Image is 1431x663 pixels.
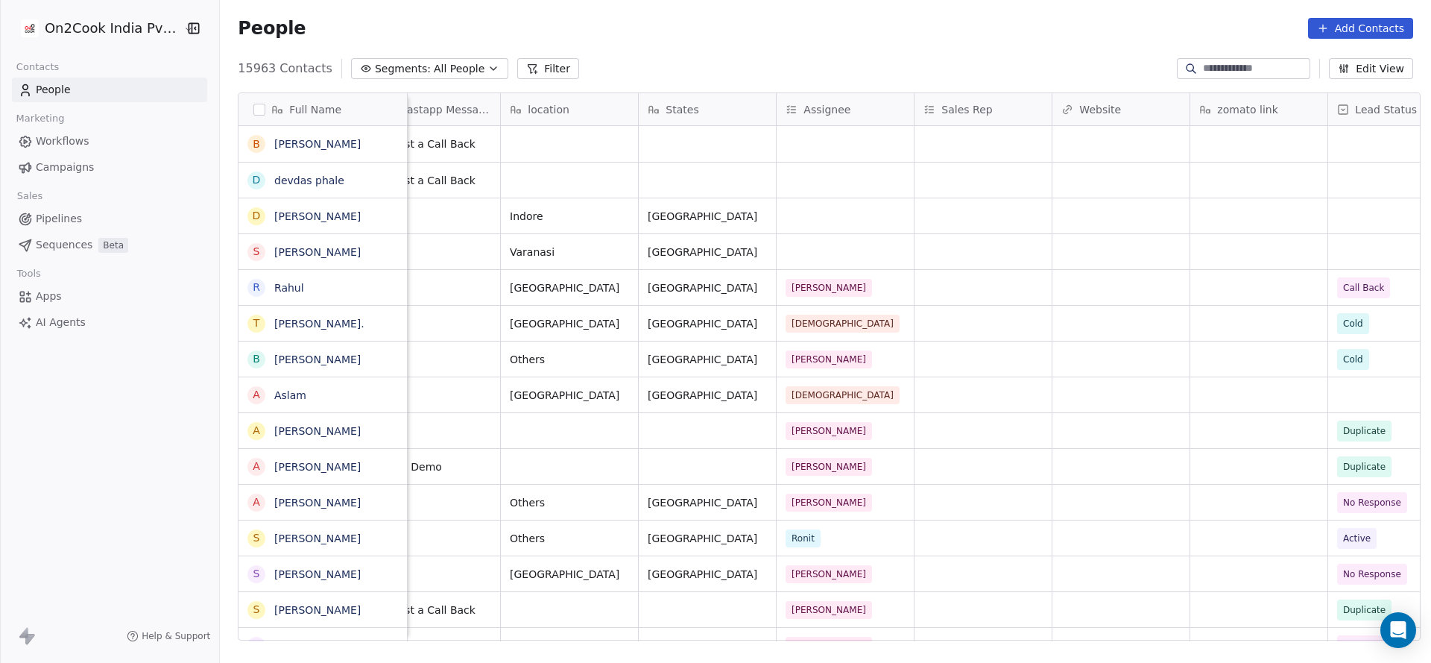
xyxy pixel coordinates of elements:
a: [PERSON_NAME] [274,210,361,222]
a: [PERSON_NAME] [274,354,361,365]
a: devdas phale [274,175,344,186]
a: Rahul [274,282,304,294]
span: [DEMOGRAPHIC_DATA] [786,386,900,404]
span: Sales [10,185,49,207]
button: Edit View [1329,58,1413,79]
span: Request a Call Back [372,603,491,618]
span: Lead Status [1355,102,1417,117]
span: Varanasi [510,245,629,260]
span: Assignee [803,102,850,117]
span: [GEOGRAPHIC_DATA] [648,567,767,582]
span: Call Back [1343,280,1384,295]
a: People [12,78,207,102]
span: Duplicate [1343,424,1386,439]
span: Active [1343,531,1371,546]
span: Sequences [36,237,92,253]
a: Apps [12,284,207,309]
div: grid [238,126,408,641]
span: [PERSON_NAME] [786,279,872,297]
span: Patna [510,638,629,653]
div: D [253,208,261,224]
span: [GEOGRAPHIC_DATA] [648,495,767,510]
div: R [253,280,260,295]
span: [GEOGRAPHIC_DATA] [648,316,767,331]
span: People [36,82,71,98]
span: [PERSON_NAME] [786,422,872,440]
span: Others [510,495,629,510]
div: A [253,423,261,439]
span: [PERSON_NAME] [786,351,872,368]
div: Sales Rep [914,93,1052,125]
a: Campaigns [12,155,207,180]
span: [PERSON_NAME] [786,458,872,476]
span: Full Name [289,102,341,117]
a: [PERSON_NAME] [274,246,361,258]
span: Cold [1343,352,1363,367]
span: Sales Rep [941,102,992,117]
span: Ronit [786,530,821,547]
span: Tools [10,263,47,285]
span: location [528,102,569,117]
div: A [253,494,261,510]
div: zomato link [1190,93,1327,125]
div: S [253,638,260,653]
span: States [666,102,698,117]
div: Website [1052,93,1190,125]
a: Pipelines [12,207,207,231]
div: B [253,351,261,367]
span: [GEOGRAPHIC_DATA] [648,245,767,260]
a: [PERSON_NAME] [274,497,361,509]
span: zomato link [1217,102,1277,117]
span: People [238,17,306,40]
span: Contacts [10,56,66,78]
span: [DATE] [372,424,491,439]
img: on2cook%20logo-04%20copy.jpg [21,19,39,37]
span: Pipelines [36,211,82,227]
span: Apps [36,289,62,304]
span: Marketing [10,107,71,130]
button: On2Cook India Pvt. Ltd. [18,16,174,41]
a: Workflows [12,129,207,154]
span: [GEOGRAPHIC_DATA] [648,209,767,224]
span: [GEOGRAPHIC_DATA] [648,388,767,403]
a: [PERSON_NAME] [274,138,361,150]
div: States [639,93,776,125]
span: Website [1079,102,1121,117]
a: [PERSON_NAME] [274,640,361,652]
span: [GEOGRAPHIC_DATA] [648,638,767,653]
span: [PERSON_NAME] [786,637,872,655]
span: Book a Demo [372,459,491,474]
span: Segments: [375,61,431,77]
a: [PERSON_NAME] [274,461,361,473]
span: [PERSON_NAME] [786,601,872,619]
div: A [253,459,261,474]
span: [GEOGRAPHIC_DATA] [510,567,629,582]
span: [GEOGRAPHIC_DATA] [510,388,629,403]
span: [GEOGRAPHIC_DATA] [648,531,767,546]
a: [PERSON_NAME]. [274,318,364,330]
span: [GEOGRAPHIC_DATA] [648,352,767,367]
div: d [253,172,261,188]
span: Workflows [36,133,89,149]
span: All People [434,61,484,77]
span: [PERSON_NAME] [786,494,872,512]
span: On2Cook India Pvt. Ltd. [45,19,180,38]
span: Request a Call Back [372,136,491,151]
span: No Response [1343,638,1401,653]
span: 15963 Contacts [238,60,332,78]
a: Help & Support [127,630,210,642]
span: No Response [1343,495,1401,510]
span: [DEMOGRAPHIC_DATA] [786,315,900,333]
span: Indore [510,209,629,224]
span: Beta [98,238,128,253]
a: SequencesBeta [12,233,207,257]
span: Cold [1343,316,1363,331]
a: [PERSON_NAME] [274,568,361,580]
span: No Response [1343,567,1401,582]
a: [PERSON_NAME] [274,604,361,616]
div: S [253,530,260,546]
span: [GEOGRAPHIC_DATA] [648,280,767,295]
a: AI Agents [12,310,207,335]
div: S [253,602,260,618]
div: location [501,93,638,125]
